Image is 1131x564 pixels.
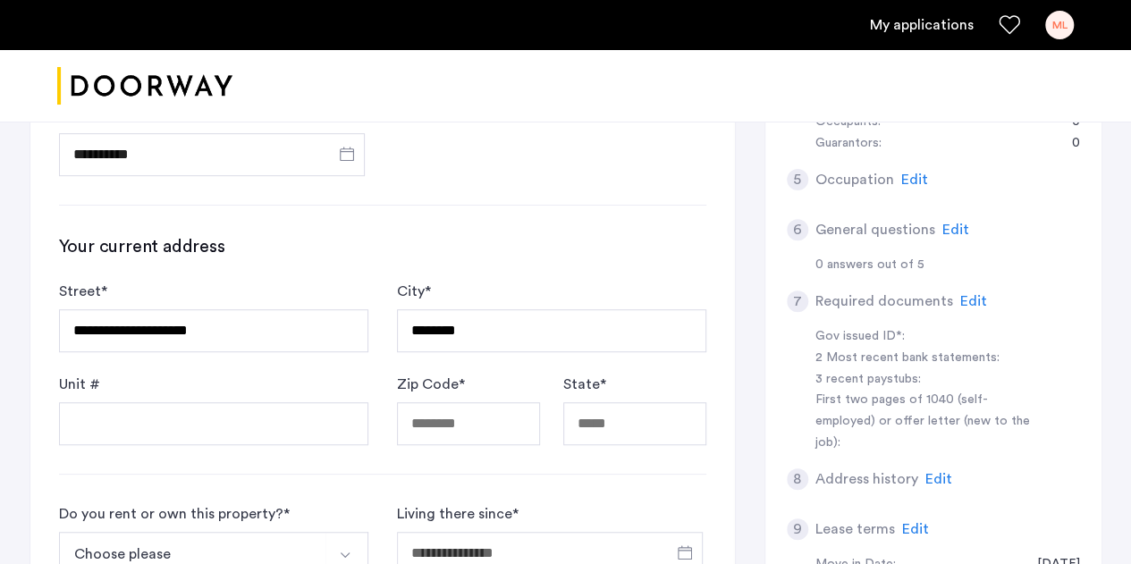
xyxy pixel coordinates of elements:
h5: Occupation [815,169,894,190]
a: Cazamio logo [57,53,232,120]
div: 0 answers out of 5 [815,255,1080,276]
img: arrow [338,548,352,562]
a: Favorites [999,14,1020,36]
div: Gov issued ID*: [815,326,1041,348]
div: 6 [787,219,808,240]
a: My application [870,14,974,36]
h5: Required documents [815,290,953,312]
h5: Lease terms [815,518,895,540]
label: Zip Code * [397,374,465,395]
div: First two pages of 1040 (self-employed) or offer letter (new to the job): [815,390,1041,454]
span: Edit [925,472,952,486]
label: City * [397,281,431,302]
div: 9 [787,518,808,540]
span: Edit [901,173,928,187]
label: Street * [59,281,107,302]
div: Do you rent or own this property? * [59,503,290,525]
button: Open calendar [674,542,696,563]
div: 8 [787,468,808,490]
span: Edit [960,294,987,308]
div: Guarantors: [815,133,882,155]
div: 2 Most recent bank statements: [815,348,1041,369]
span: Edit [902,522,929,536]
label: Living there since * [397,503,519,525]
div: 5 [787,169,808,190]
div: ML [1045,11,1074,39]
label: State * [563,374,606,395]
div: 0 [1054,133,1080,155]
span: Edit [942,223,969,237]
h5: Address history [815,468,918,490]
button: Open calendar [336,143,358,164]
h5: General questions [815,219,935,240]
h3: Your current address [59,234,706,259]
label: Unit # [59,374,100,395]
div: 3 recent paystubs: [815,369,1041,391]
img: logo [57,53,232,120]
div: 7 [787,290,808,312]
